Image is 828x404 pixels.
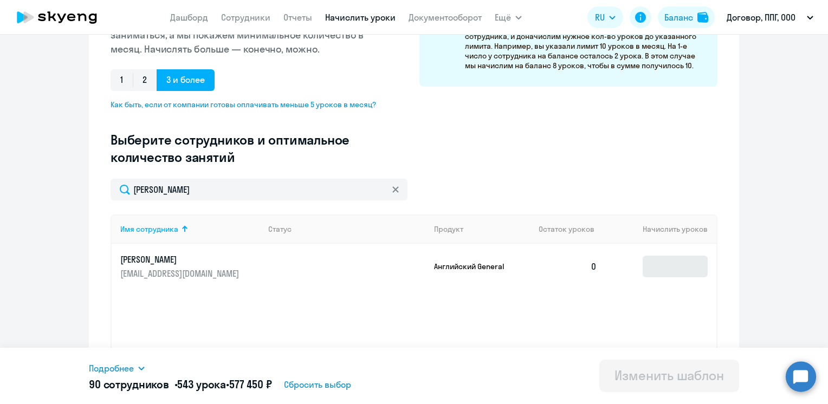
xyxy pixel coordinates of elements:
h5: 90 сотрудников • • [89,377,272,392]
span: 2 [133,69,157,91]
div: Имя сотрудника [120,224,178,234]
div: Продукт [434,224,463,234]
a: Документооборот [409,12,482,23]
span: Ещё [495,11,511,24]
button: Ещё [495,6,522,28]
span: 3 и более [157,69,215,91]
div: Баланс [664,11,693,24]
div: Имя сотрудника [120,224,260,234]
div: Статус [268,224,292,234]
span: RU [595,11,605,24]
td: 0 [530,244,606,289]
span: 1 [111,69,133,91]
a: Сотрудники [221,12,270,23]
span: Подробнее [89,362,134,375]
button: Балансbalance [658,6,715,28]
p: [PERSON_NAME] [120,253,242,265]
h3: Выберите сотрудников и оптимальное количество занятий [111,131,385,166]
button: RU [587,6,623,28]
button: Договор, ППГ, ООО [721,4,819,30]
a: Дашборд [170,12,208,23]
div: Продукт [434,224,531,234]
p: Договор, ППГ, ООО [727,11,795,24]
span: 577 450 ₽ [229,377,272,391]
span: 543 урока [177,377,226,391]
span: Сбросить выбор [284,378,351,391]
div: Остаток уроков [539,224,606,234]
a: [PERSON_NAME][EMAIL_ADDRESS][DOMAIN_NAME] [120,253,260,279]
p: Английский General [434,262,515,271]
img: balance [697,12,708,23]
input: Поиск по имени, email, продукту или статусу [111,179,407,200]
div: Изменить шаблон [614,367,724,384]
a: Начислить уроки [325,12,396,23]
div: Статус [268,224,425,234]
button: Изменить шаблон [599,360,739,392]
th: Начислить уроков [606,214,716,244]
span: Как быть, если от компании готовы оплачивать меньше 5 уроков в месяц? [111,100,385,109]
a: Отчеты [283,12,312,23]
p: [EMAIL_ADDRESS][DOMAIN_NAME] [120,268,242,279]
span: Остаток уроков [539,224,594,234]
p: Раз в месяц мы будем смотреть, сколько уроков есть на балансе сотрудника, и доначислим нужное кол... [465,22,707,70]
